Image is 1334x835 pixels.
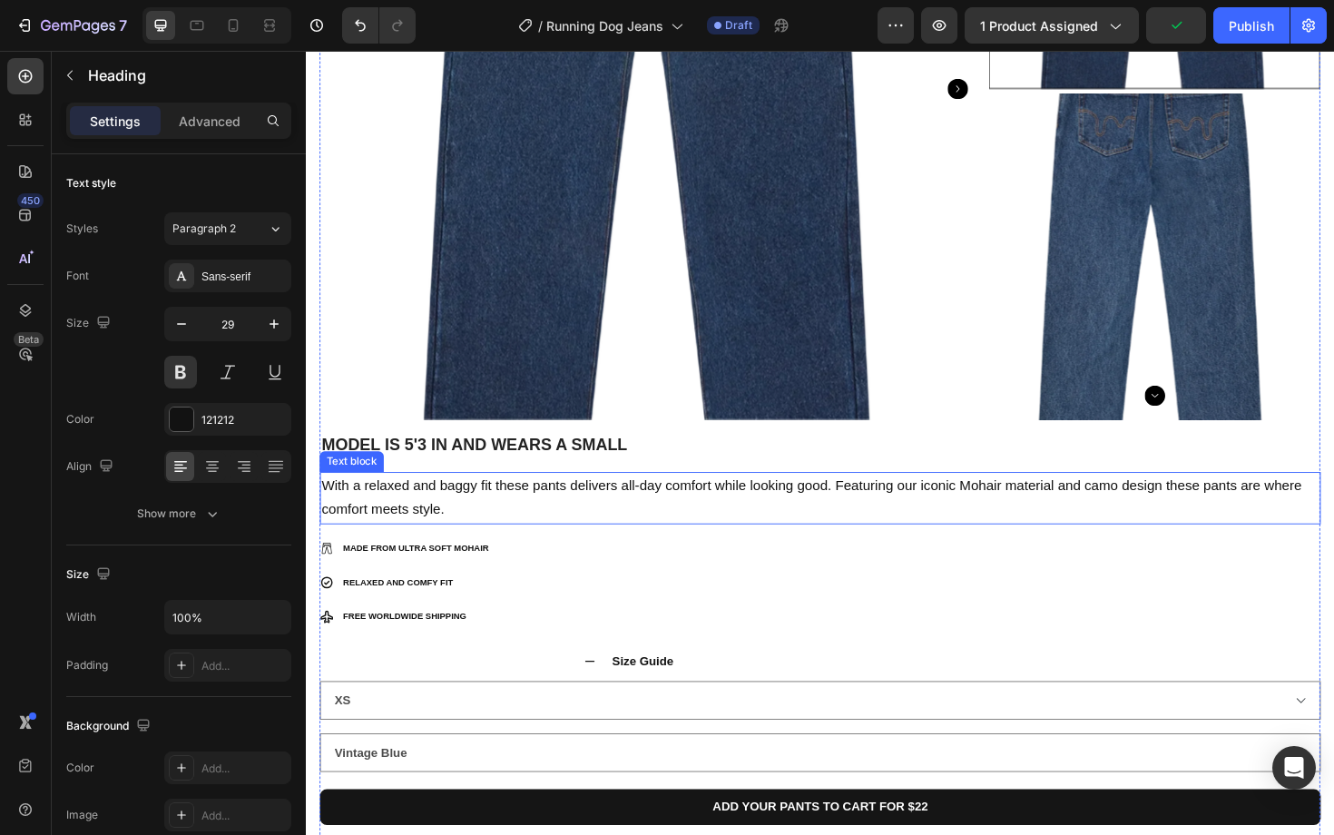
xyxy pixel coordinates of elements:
div: Text block [18,427,79,444]
div: Width [66,609,96,625]
p: Heading [88,64,284,86]
div: Add... [201,658,287,674]
div: Styles [66,221,98,237]
div: Align [66,455,117,479]
div: 121212 [201,412,287,428]
div: Undo/Redo [342,7,416,44]
div: Image [66,807,98,823]
span: Draft [725,17,752,34]
button: 7 [7,7,135,44]
iframe: Design area [306,51,1334,835]
div: Publish [1229,16,1274,35]
button: ADD YOUR PANTS TO CART FOR $22 [15,782,1074,820]
button: Carousel Next Arrow [888,355,910,377]
p: Advanced [179,112,240,131]
div: Open Intercom Messenger [1272,746,1316,790]
p: FREE WORLDWIDE SHIPPING [39,592,193,608]
span: Running Dog Jeans [546,16,663,35]
p: MODEL IS 5'3 IN AND WEARS A SMALL [16,408,1073,430]
div: Background [66,714,154,739]
p: MADE FROM ULTRA SOFT MOHAIR [39,519,193,535]
p: Settings [90,112,141,131]
span: Paragraph 2 [172,221,236,237]
button: Paragraph 2 [164,212,291,245]
div: Color [66,411,94,427]
div: Color [66,760,94,776]
div: Add... [201,808,287,824]
div: Text style [66,175,116,192]
p: RELAXED AND COMFY FIT [39,555,193,572]
div: 450 [17,193,44,208]
div: Size [66,311,114,336]
span: 1 product assigned [980,16,1098,35]
p: 7 [119,15,127,36]
button: Publish [1213,7,1290,44]
div: Add... [201,761,287,777]
input: Auto [165,601,290,634]
button: Show more [66,497,291,530]
div: Beta [14,332,44,347]
div: Font [66,268,89,284]
div: Show more [137,505,221,523]
button: 1 product assigned [965,7,1139,44]
span: / [538,16,543,35]
div: ADD YOUR PANTS TO CART FOR $22 [430,790,658,812]
div: Padding [66,657,108,673]
div: Sans-serif [201,269,287,285]
p: Size Guide [324,635,389,658]
div: Size [66,563,114,587]
p: With a relaxed and baggy fit these pants delivers all-day comfort while looking good. Featuring o... [16,448,1073,501]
